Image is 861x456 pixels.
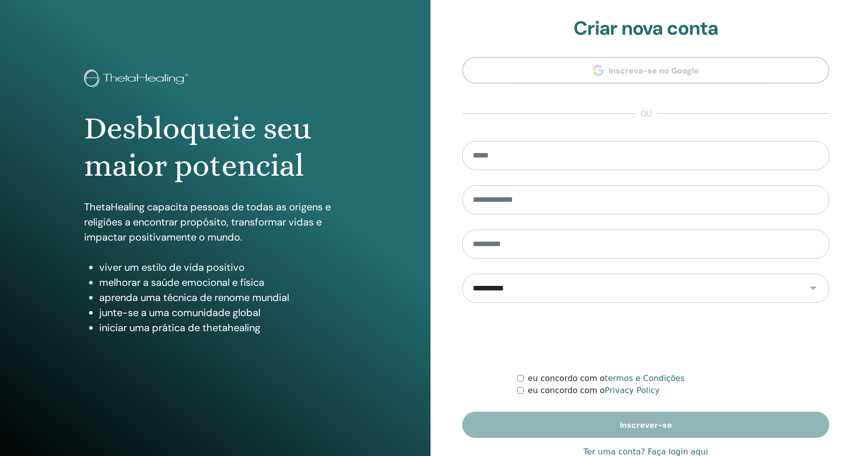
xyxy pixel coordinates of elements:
[528,385,660,397] label: eu concordo com o
[569,318,723,357] iframe: reCAPTCHA
[99,260,346,275] li: viver um estilo de vida positivo
[84,110,346,185] h1: Desbloqueie seu maior potencial
[605,373,685,383] a: termos e Condições
[528,372,684,385] label: eu concordo com o
[605,386,660,395] a: Privacy Policy
[84,199,346,245] p: ThetaHealing capacita pessoas de todas as origens e religiões a encontrar propósito, transformar ...
[462,17,829,40] h2: Criar nova conta
[99,290,346,305] li: aprenda uma técnica de renome mundial
[99,275,346,290] li: melhorar a saúde emocional e física
[99,320,346,335] li: iniciar uma prática de thetahealing
[635,108,657,120] span: ou
[99,305,346,320] li: junte-se a uma comunidade global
